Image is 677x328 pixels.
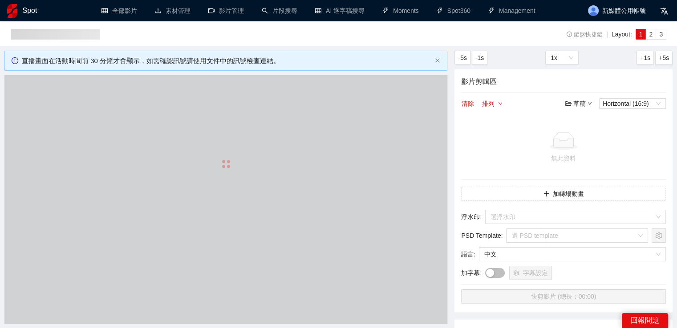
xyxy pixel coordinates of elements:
[565,99,592,108] div: 草稿
[606,31,608,38] span: |
[498,101,503,107] span: down
[12,57,18,64] span: info-circle
[435,58,440,64] button: close
[22,56,431,66] div: 直播畫面在活動時間前 30 分鐘才會顯示，如需確認訊號請使用文件中的訊號檢查連結。
[640,53,650,63] span: +1s
[603,99,662,108] span: Horizontal (16:9)
[461,289,666,304] button: 快剪影片 (總長：00:00)
[639,31,643,38] span: 1
[461,98,474,109] button: 清除
[659,31,663,38] span: 3
[382,7,419,14] a: thunderboltMoments
[567,32,572,37] span: info-circle
[649,31,653,38] span: 2
[461,76,666,87] h4: 影片剪輯區
[475,53,484,63] span: -1s
[636,51,654,65] button: +1s
[551,51,573,64] span: 1x
[659,53,669,63] span: +5s
[461,212,482,222] span: 浮水印 :
[622,313,668,328] div: 回報問題
[155,7,191,14] a: upload素材管理
[101,7,137,14] a: table全部影片
[565,100,572,107] span: folder-open
[567,32,603,38] span: 鍵盤快捷鍵
[588,5,599,16] img: avatar
[543,191,549,198] span: plus
[262,7,297,14] a: search片段搜尋
[461,231,503,240] span: PSD Template :
[488,7,535,14] a: thunderboltManagement
[454,51,470,65] button: -5s
[652,228,666,243] button: setting
[484,248,661,261] span: 中文
[472,51,487,65] button: -1s
[612,31,632,38] span: Layout:
[461,268,482,278] span: 加字幕 :
[461,249,475,259] span: 語言 :
[315,7,365,14] a: tableAI 逐字稿搜尋
[509,266,552,280] button: setting字幕設定
[588,101,592,106] span: down
[461,187,666,201] button: plus加轉場動畫
[437,7,470,14] a: thunderboltSpot360
[435,58,440,63] span: close
[465,153,662,163] div: 無此資料
[655,51,673,65] button: +5s
[7,4,17,18] img: logo
[208,7,244,14] a: video-camera影片管理
[482,98,503,109] button: 排列down
[458,53,466,63] span: -5s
